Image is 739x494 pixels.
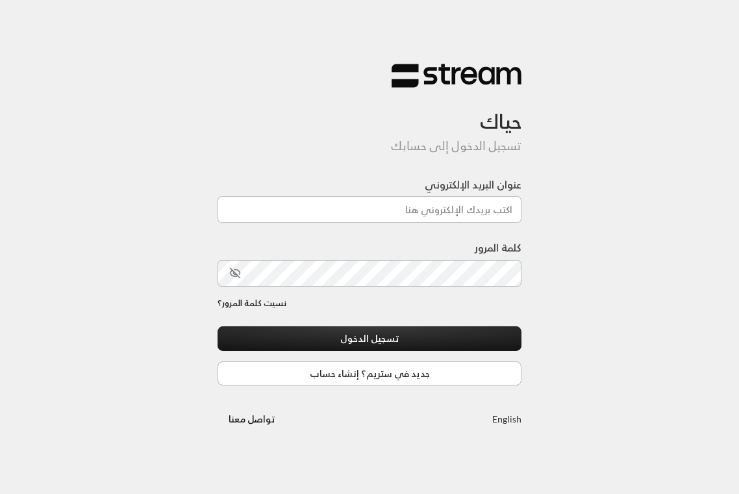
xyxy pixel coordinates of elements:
h5: تسجيل الدخول إلى حسابك [218,139,521,153]
h3: حياك [218,88,521,133]
a: تواصل معنا [218,411,286,427]
button: تسجيل الدخول [218,326,521,350]
a: نسيت كلمة المرور؟ [218,297,286,310]
button: toggle password visibility [224,262,246,284]
a: جديد في ستريم؟ إنشاء حساب [218,361,521,385]
input: اكتب بريدك الإلكتروني هنا [218,196,521,223]
a: English [492,407,521,431]
label: عنوان البريد الإلكتروني [425,177,521,192]
label: كلمة المرور [475,240,521,255]
img: Stream Logo [392,63,521,88]
button: تواصل معنا [218,407,286,431]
